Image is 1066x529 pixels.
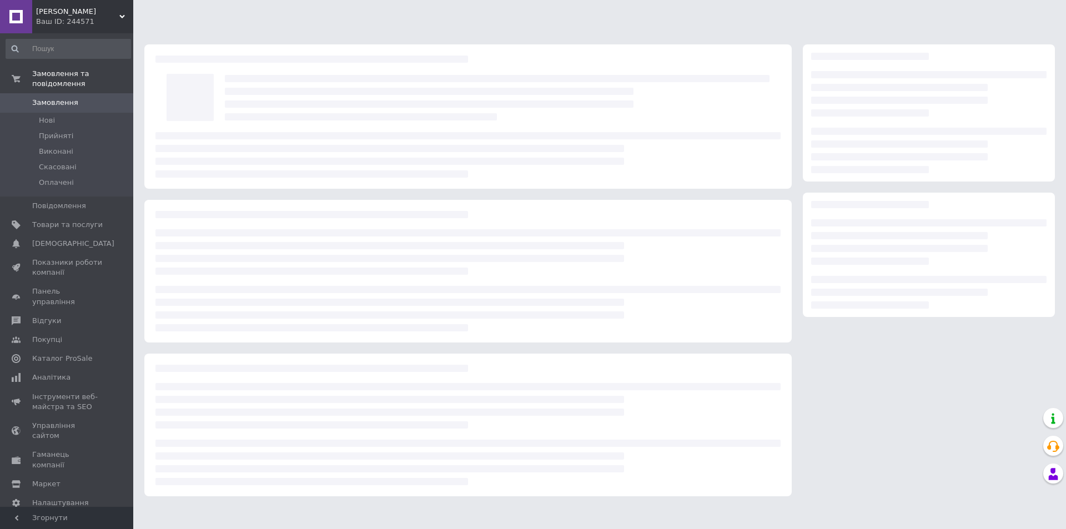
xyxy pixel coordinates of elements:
[32,258,103,278] span: Показники роботи компанії
[39,178,74,188] span: Оплачені
[32,354,92,364] span: Каталог ProSale
[39,162,77,172] span: Скасовані
[32,286,103,306] span: Панель управління
[32,392,103,412] span: Інструменти веб-майстра та SEO
[32,498,89,508] span: Налаштування
[32,220,103,230] span: Товари та послуги
[32,450,103,470] span: Гаманець компанії
[39,131,73,141] span: Прийняті
[32,316,61,326] span: Відгуки
[36,17,133,27] div: Ваш ID: 244571
[32,335,62,345] span: Покупці
[39,115,55,125] span: Нові
[32,421,103,441] span: Управління сайтом
[32,201,86,211] span: Повідомлення
[39,147,73,157] span: Виконані
[32,98,78,108] span: Замовлення
[32,239,114,249] span: [DEMOGRAPHIC_DATA]
[6,39,131,59] input: Пошук
[36,7,119,17] span: Рибачок TANU
[32,372,71,382] span: Аналітика
[32,479,61,489] span: Маркет
[32,69,133,89] span: Замовлення та повідомлення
